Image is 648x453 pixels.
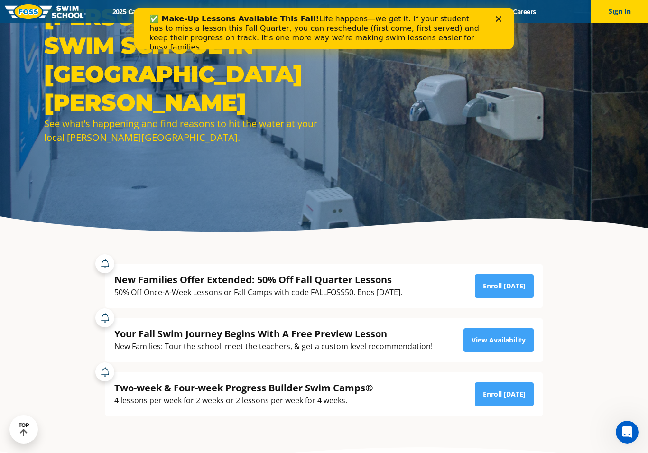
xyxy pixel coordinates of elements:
[114,273,402,286] div: New Families Offer Extended: 50% Off Fall Quarter Lessons
[163,7,203,16] a: Schools
[114,327,433,340] div: Your Fall Swim Journey Begins With A Free Preview Lesson
[44,117,319,144] div: See what’s happening and find reasons to hit the water at your local [PERSON_NAME][GEOGRAPHIC_DATA].
[114,394,373,407] div: 4 lessons per week for 2 weeks or 2 lessons per week for 4 weeks.
[287,7,375,16] a: About [PERSON_NAME]
[114,286,402,299] div: 50% Off Once-A-Week Lessons or Fall Camps with code FALLFOSS50. Ends [DATE].
[5,4,86,19] img: FOSS Swim School Logo
[44,3,319,117] h1: [PERSON_NAME] Swim School in [GEOGRAPHIC_DATA][PERSON_NAME]
[19,422,29,437] div: TOP
[463,328,534,352] a: View Availability
[114,340,433,353] div: New Families: Tour the school, meet the teachers, & get a custom level recommendation!
[505,7,544,16] a: Careers
[475,7,505,16] a: Blog
[475,274,534,298] a: Enroll [DATE]
[361,9,371,14] div: Close
[15,7,349,45] div: Life happens—we get it. If your student has to miss a lesson this Fall Quarter, you can reschedul...
[475,382,534,406] a: Enroll [DATE]
[616,421,639,444] iframe: Intercom live chat
[15,7,185,16] b: ✅ Make-Up Lessons Available This Fall!
[104,7,163,16] a: 2025 Calendar
[203,7,286,16] a: Swim Path® Program
[134,8,514,49] iframe: Intercom live chat banner
[114,381,373,394] div: Two-week & Four-week Progress Builder Swim Camps®
[374,7,475,16] a: Swim Like [PERSON_NAME]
